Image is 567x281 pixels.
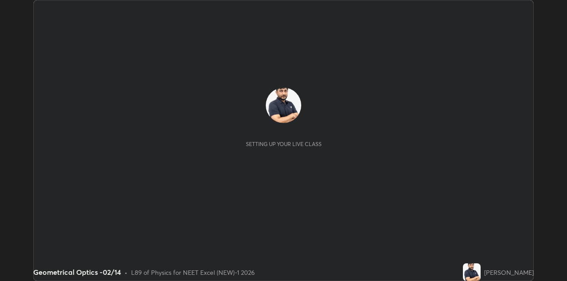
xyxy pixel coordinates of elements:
div: L89 of Physics for NEET Excel (NEW)-1 2026 [131,268,255,277]
div: Setting up your live class [246,141,322,147]
img: de6c275da805432c8bc00b045e3c7ab9.jpg [463,263,481,281]
div: • [124,268,128,277]
div: [PERSON_NAME] [484,268,534,277]
img: de6c275da805432c8bc00b045e3c7ab9.jpg [266,88,301,123]
div: Geometrical Optics -02/14 [33,267,121,277]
